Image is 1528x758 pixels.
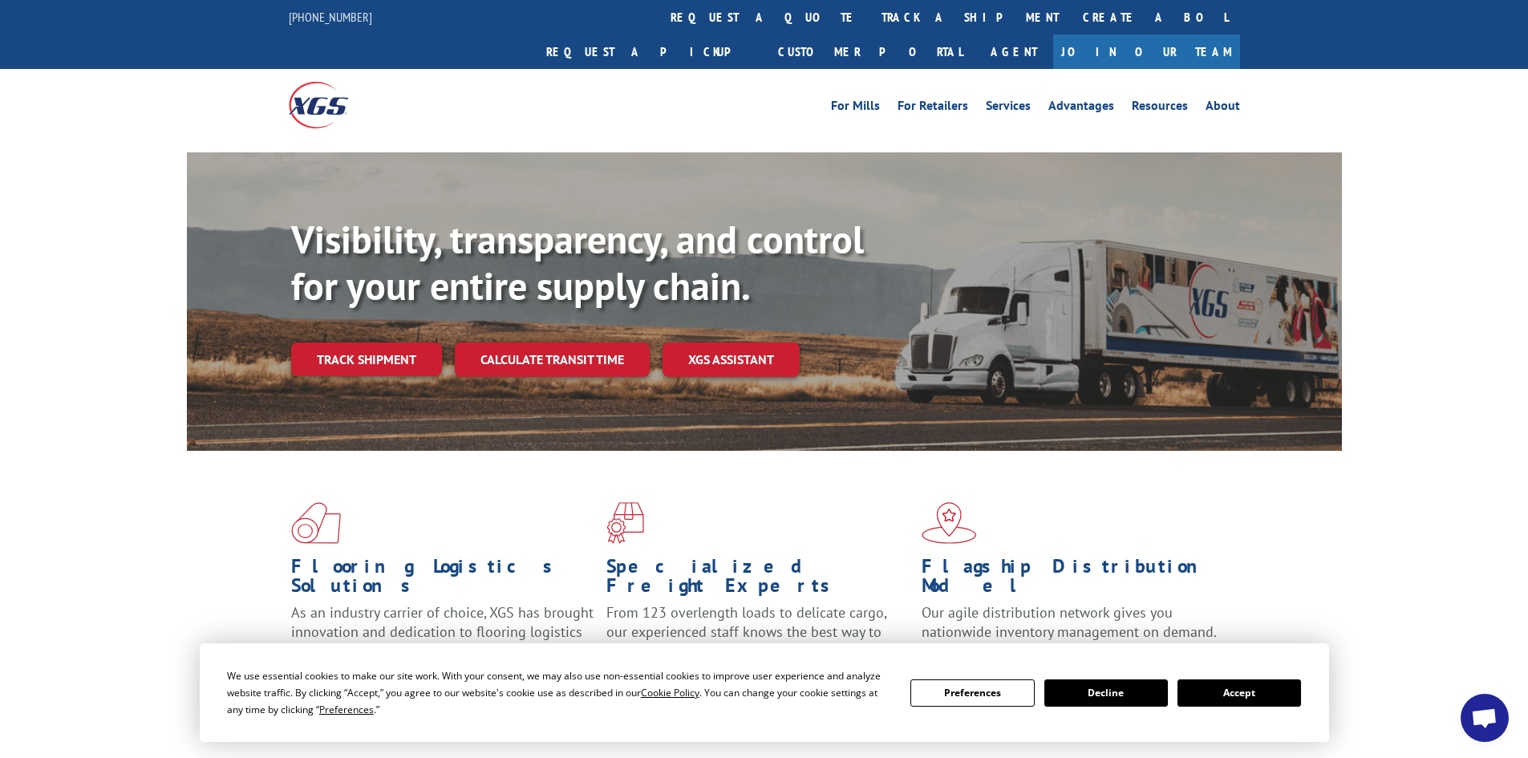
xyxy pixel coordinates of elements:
[1048,99,1114,117] a: Advantages
[922,557,1225,603] h1: Flagship Distribution Model
[319,703,374,716] span: Preferences
[291,502,341,544] img: xgs-icon-total-supply-chain-intelligence-red
[291,557,594,603] h1: Flooring Logistics Solutions
[606,502,644,544] img: xgs-icon-focused-on-flooring-red
[227,667,891,718] div: We use essential cookies to make our site work. With your consent, we may also use non-essential ...
[986,99,1031,117] a: Services
[606,603,910,675] p: From 123 overlength loads to delicate cargo, our experienced staff knows the best way to move you...
[291,603,594,660] span: As an industry carrier of choice, XGS has brought innovation and dedication to flooring logistics...
[289,9,372,25] a: [PHONE_NUMBER]
[534,34,766,69] a: Request a pickup
[831,99,880,117] a: For Mills
[291,214,864,310] b: Visibility, transparency, and control for your entire supply chain.
[1206,99,1240,117] a: About
[641,686,699,699] span: Cookie Policy
[1132,99,1188,117] a: Resources
[910,679,1034,707] button: Preferences
[663,343,800,377] a: XGS ASSISTANT
[898,99,968,117] a: For Retailers
[1177,679,1301,707] button: Accept
[1461,694,1509,742] a: Open chat
[455,343,650,377] a: Calculate transit time
[922,603,1217,641] span: Our agile distribution network gives you nationwide inventory management on demand.
[766,34,975,69] a: Customer Portal
[291,343,442,376] a: Track shipment
[1044,679,1168,707] button: Decline
[606,557,910,603] h1: Specialized Freight Experts
[922,502,977,544] img: xgs-icon-flagship-distribution-model-red
[975,34,1053,69] a: Agent
[1053,34,1240,69] a: Join Our Team
[200,643,1329,742] div: Cookie Consent Prompt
